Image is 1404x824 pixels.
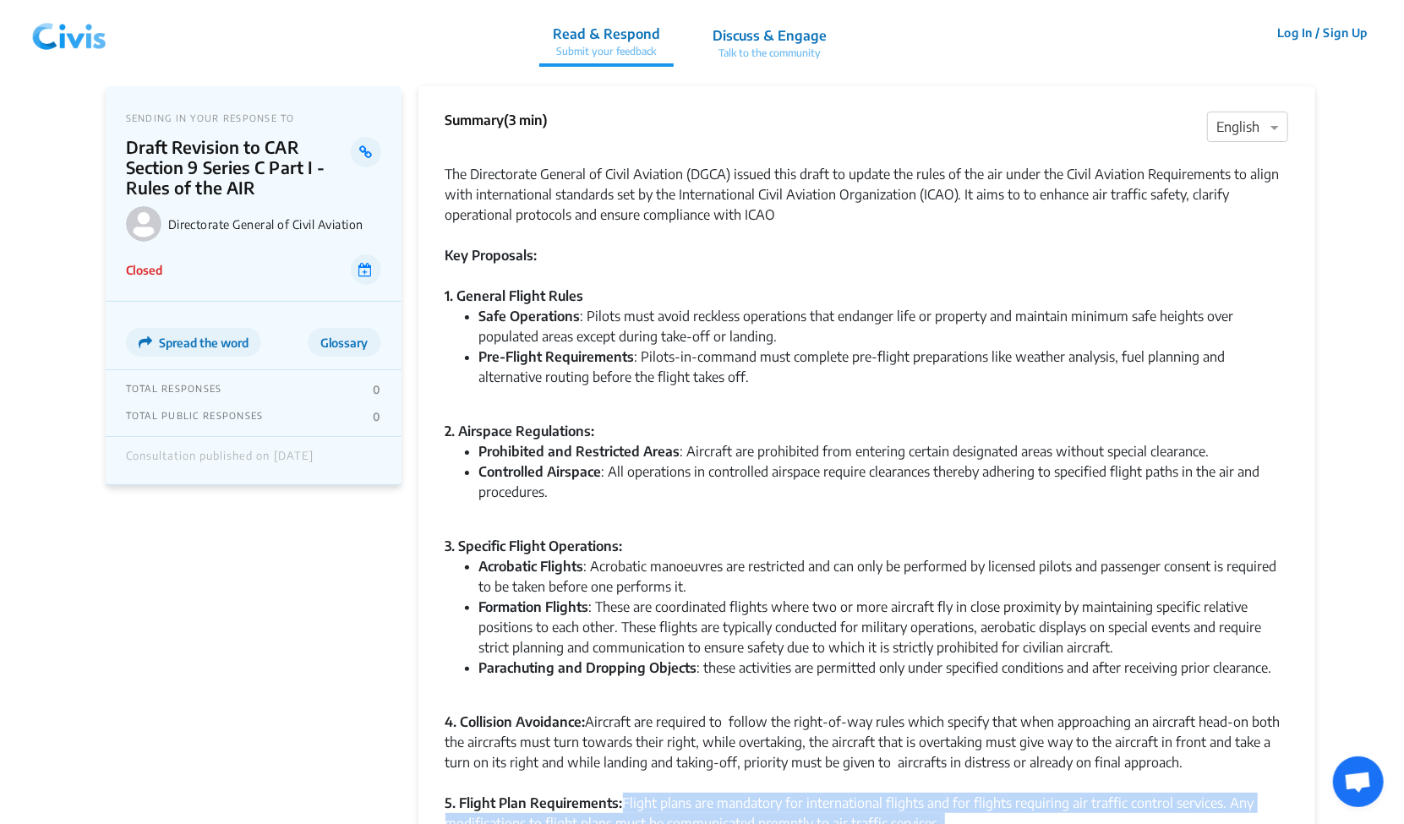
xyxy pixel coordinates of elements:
li: : These are coordinated flights where two or more aircraft fly in close proximity by maintaining ... [479,597,1289,658]
img: Directorate General of Civil Aviation logo [126,206,161,242]
div: Consultation published on [DATE] [126,450,314,472]
span: Glossary [320,336,369,350]
p: Summary [445,110,549,130]
span: Spread the word [159,336,249,350]
strong: 4. Collision Avoidance: [445,713,586,730]
p: 0 [373,410,380,423]
li: : All operations in controlled airspace require clearances thereby adhering to specified flight p... [479,461,1289,522]
p: Draft Revision to CAR Section 9 Series C Part I - Rules of the AIR [126,137,352,198]
strong: Pre-Flight Requirements [479,348,635,365]
strong: Parachuting and Dropping Objects [479,659,697,676]
li: : Acrobatic manoeuvres are restricted and can only be performed by licensed pilots and passenger ... [479,556,1289,597]
p: Talk to the community [713,46,827,61]
div: The Directorate General of Civil Aviation (DGCA) issued this draft to update the rules of the air... [445,144,1289,225]
span: (3 min) [505,112,549,128]
strong: 2. Airspace Regulations: [445,423,595,439]
p: SENDING IN YOUR RESPONSE TO [126,112,381,123]
strong: Formation Flights [479,598,589,615]
li: : Pilots must avoid reckless operations that endanger life or property and maintain minimum safe ... [479,306,1289,347]
li: : Aircraft are prohibited from entering certain designated areas without special clearance. [479,441,1289,461]
strong: Safe Operations [479,308,581,325]
p: TOTAL RESPONSES [126,383,222,396]
strong: 3. Specific Flight Operations: [445,538,623,554]
li: : Pilots-in-command must complete pre-flight preparations like weather analysis, fuel planning an... [479,347,1289,407]
img: navlogo.png [25,8,113,58]
button: Log In / Sign Up [1266,19,1379,46]
p: Closed [126,261,162,279]
p: 0 [373,383,380,396]
p: Discuss & Engage [713,25,827,46]
li: : these activities are permitted only under specified conditions and after receiving prior cleara... [479,658,1289,698]
strong: 1. General Flight Rules [445,287,584,304]
p: Read & Respond [553,24,660,44]
strong: Acrobatic Flights [479,558,584,575]
div: Aircraft are required to follow the right-of-way rules which specify that when approaching an air... [445,712,1289,793]
button: Glossary [308,328,381,357]
button: Spread the word [126,328,261,357]
p: TOTAL PUBLIC RESPONSES [126,410,264,423]
p: Directorate General of Civil Aviation [168,217,381,232]
strong: Key Proposals: [445,247,538,264]
p: Submit your feedback [553,44,660,59]
strong: Prohibited and Restricted Areas [479,443,680,460]
strong: 5. Flight Plan Requirements: [445,794,623,811]
strong: Controlled Airspace [479,463,602,480]
a: Open chat [1333,756,1384,807]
